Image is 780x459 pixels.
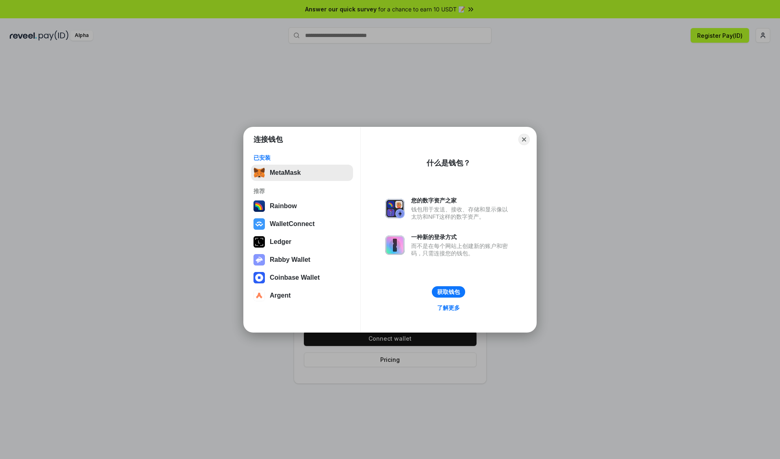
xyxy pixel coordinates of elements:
[385,199,405,218] img: svg+xml,%3Csvg%20xmlns%3D%22http%3A%2F%2Fwww.w3.org%2F2000%2Fsvg%22%20fill%3D%22none%22%20viewBox...
[251,270,353,286] button: Coinbase Wallet
[251,165,353,181] button: MetaMask
[270,292,291,299] div: Argent
[432,302,465,313] a: 了解更多
[251,216,353,232] button: WalletConnect
[253,187,351,195] div: 推荐
[270,220,315,228] div: WalletConnect
[253,236,265,248] img: svg+xml,%3Csvg%20xmlns%3D%22http%3A%2F%2Fwww.w3.org%2F2000%2Fsvg%22%20width%3D%2228%22%20height%3...
[270,274,320,281] div: Coinbase Wallet
[270,256,310,263] div: Rabby Wallet
[253,167,265,178] img: svg+xml,%3Csvg%20fill%3D%22none%22%20height%3D%2233%22%20viewBox%3D%220%200%2035%2033%22%20width%...
[411,233,512,241] div: 一种新的登录方式
[253,135,283,144] h1: 连接钱包
[437,304,460,311] div: 了解更多
[385,235,405,255] img: svg+xml,%3Csvg%20xmlns%3D%22http%3A%2F%2Fwww.w3.org%2F2000%2Fsvg%22%20fill%3D%22none%22%20viewBox...
[270,238,291,246] div: Ledger
[432,286,465,298] button: 获取钱包
[253,272,265,283] img: svg+xml,%3Csvg%20width%3D%2228%22%20height%3D%2228%22%20viewBox%3D%220%200%2028%2028%22%20fill%3D...
[253,290,265,301] img: svg+xml,%3Csvg%20width%3D%2228%22%20height%3D%2228%22%20viewBox%3D%220%200%2028%2028%22%20fill%3D...
[427,158,470,168] div: 什么是钱包？
[270,202,297,210] div: Rainbow
[251,234,353,250] button: Ledger
[270,169,301,176] div: MetaMask
[251,287,353,304] button: Argent
[253,200,265,212] img: svg+xml,%3Csvg%20width%3D%22120%22%20height%3D%22120%22%20viewBox%3D%220%200%20120%20120%22%20fil...
[411,242,512,257] div: 而不是在每个网站上创建新的账户和密码，只需连接您的钱包。
[253,218,265,230] img: svg+xml,%3Csvg%20width%3D%2228%22%20height%3D%2228%22%20viewBox%3D%220%200%2028%2028%22%20fill%3D...
[251,198,353,214] button: Rainbow
[253,154,351,161] div: 已安装
[437,288,460,296] div: 获取钱包
[411,206,512,220] div: 钱包用于发送、接收、存储和显示像以太坊和NFT这样的数字资产。
[411,197,512,204] div: 您的数字资产之家
[518,134,530,145] button: Close
[251,252,353,268] button: Rabby Wallet
[253,254,265,265] img: svg+xml,%3Csvg%20xmlns%3D%22http%3A%2F%2Fwww.w3.org%2F2000%2Fsvg%22%20fill%3D%22none%22%20viewBox...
